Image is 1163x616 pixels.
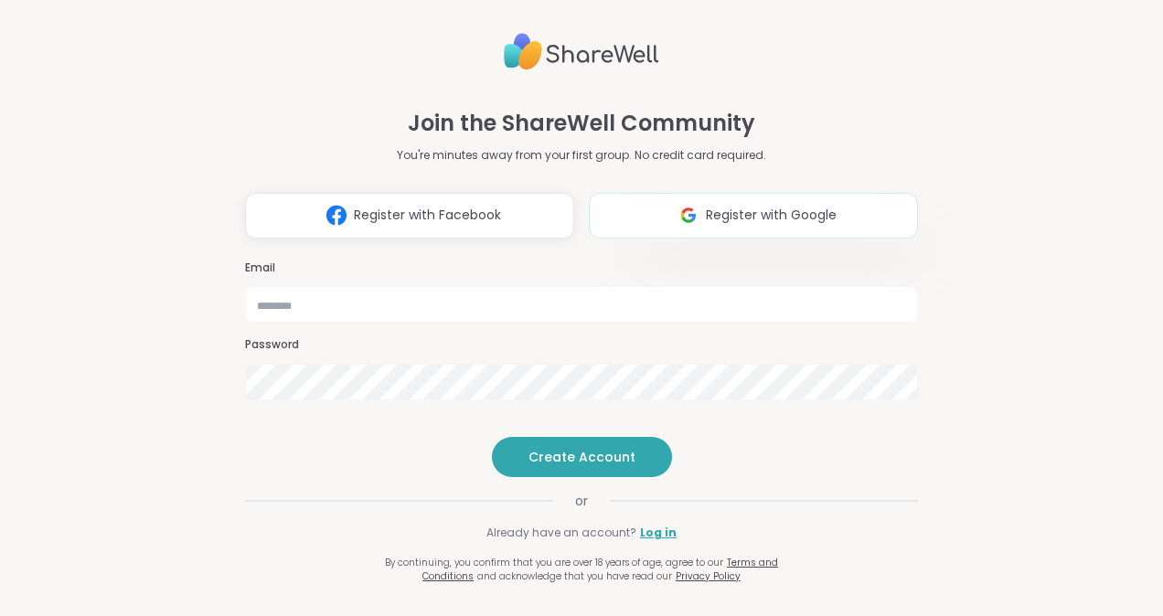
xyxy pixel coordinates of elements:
[553,492,610,510] span: or
[671,198,706,232] img: ShareWell Logomark
[422,556,778,583] a: Terms and Conditions
[676,569,741,583] a: Privacy Policy
[477,569,672,583] span: and acknowledge that you have read our
[245,337,918,353] h3: Password
[245,193,574,239] button: Register with Facebook
[385,556,723,569] span: By continuing, you confirm that you are over 18 years of age, agree to our
[319,198,354,232] img: ShareWell Logomark
[354,206,501,225] span: Register with Facebook
[408,107,755,140] h1: Join the ShareWell Community
[397,147,766,164] p: You're minutes away from your first group. No credit card required.
[245,260,918,276] h3: Email
[640,525,677,541] a: Log in
[589,193,918,239] button: Register with Google
[528,448,635,466] span: Create Account
[492,437,672,477] button: Create Account
[706,206,837,225] span: Register with Google
[486,525,636,541] span: Already have an account?
[504,26,659,78] img: ShareWell Logo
